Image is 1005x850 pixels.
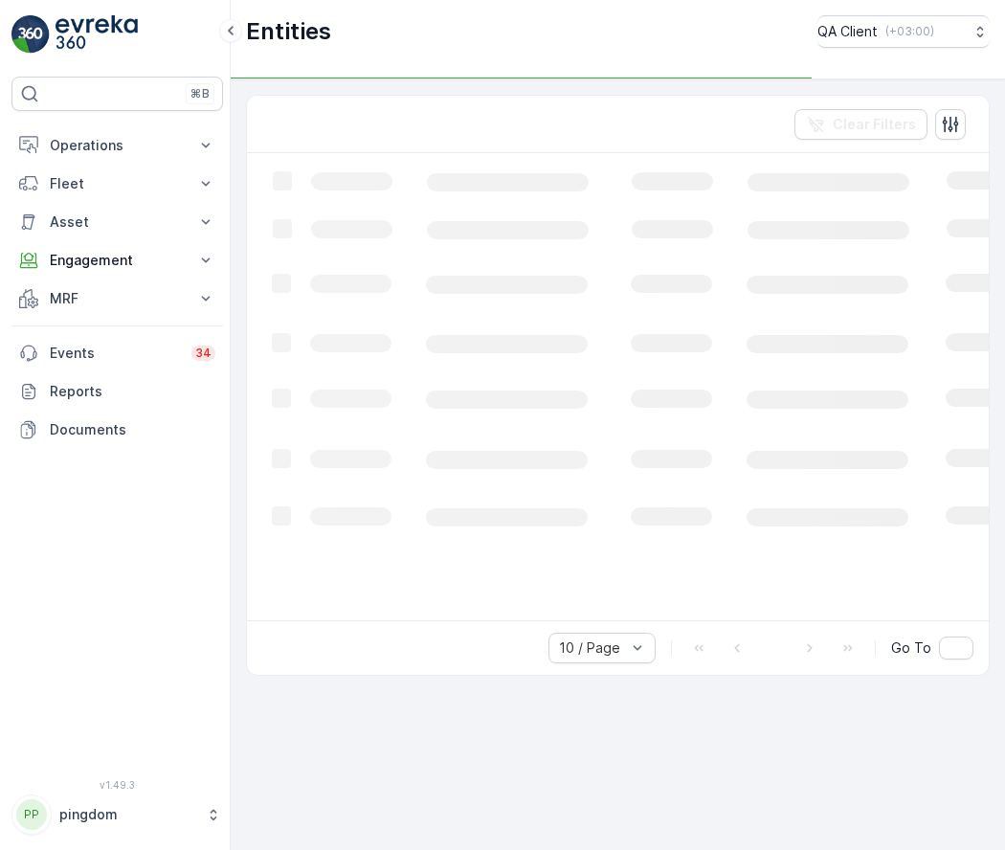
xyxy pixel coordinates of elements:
[50,174,185,193] p: Fleet
[50,251,185,270] p: Engagement
[246,16,331,47] p: Entities
[11,280,223,318] button: MRF
[11,165,223,203] button: Fleet
[833,115,916,134] p: Clear Filters
[50,344,180,363] p: Events
[11,241,223,280] button: Engagement
[50,420,215,439] p: Documents
[891,638,931,658] span: Go To
[59,805,196,824] p: pingdom
[885,24,934,39] p: ( +03:00 )
[817,22,878,41] p: QA Client
[11,126,223,165] button: Operations
[50,136,185,155] p: Operations
[50,212,185,232] p: Asset
[56,15,138,54] img: logo_light-DOdMpM7g.png
[817,15,990,48] button: QA Client(+03:00)
[11,15,50,54] img: logo
[794,109,927,140] button: Clear Filters
[11,411,223,449] a: Documents
[190,86,210,101] p: ⌘B
[11,779,223,791] span: v 1.49.3
[195,346,212,361] p: 34
[50,289,185,308] p: MRF
[11,334,223,372] a: Events34
[11,372,223,411] a: Reports
[11,203,223,241] button: Asset
[16,799,47,830] div: PP
[50,382,215,401] p: Reports
[11,794,223,835] button: PPpingdom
